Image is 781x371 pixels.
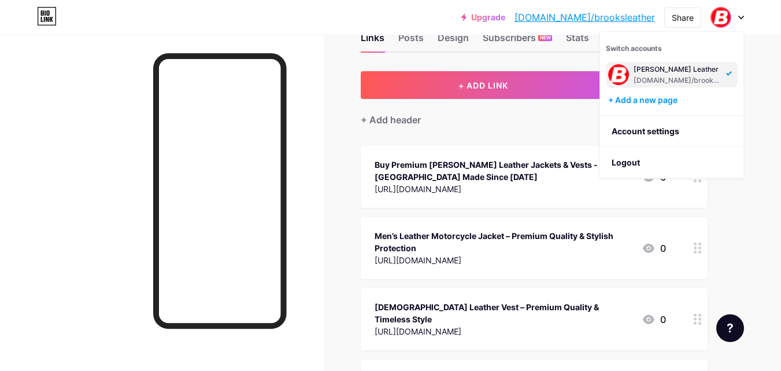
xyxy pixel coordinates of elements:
[540,34,551,41] span: NEW
[672,12,694,24] div: Share
[600,116,743,147] a: Account settings
[515,10,655,24] a: [DOMAIN_NAME]/brooksleather
[461,13,505,22] a: Upgrade
[642,241,666,255] div: 0
[361,31,384,52] div: Links
[438,31,469,52] div: Design
[375,254,632,266] div: [URL][DOMAIN_NAME]
[606,44,662,53] span: Switch accounts
[458,80,508,90] span: + ADD LINK
[375,183,632,195] div: [URL][DOMAIN_NAME]
[634,65,723,74] div: [PERSON_NAME] Leather
[600,147,743,178] li: Logout
[375,301,632,325] div: [DEMOGRAPHIC_DATA] Leather Vest – Premium Quality & Timeless Style
[361,71,606,99] button: + ADD LINK
[608,94,738,106] div: + Add a new page
[398,31,424,52] div: Posts
[375,325,632,337] div: [URL][DOMAIN_NAME]
[375,230,632,254] div: Men’s Leather Motorcycle Jacket – Premium Quality & Stylish Protection
[566,31,589,52] div: Stats
[361,113,421,127] div: + Add header
[712,8,730,27] img: brooksleather
[634,76,723,85] div: [DOMAIN_NAME]/brooksleather
[608,64,629,85] img: brooksleather
[483,31,552,52] div: Subscribers
[642,313,666,326] div: 0
[375,159,632,183] div: Buy Premium [PERSON_NAME] Leather Jackets & Vests - [GEOGRAPHIC_DATA] Made Since [DATE]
